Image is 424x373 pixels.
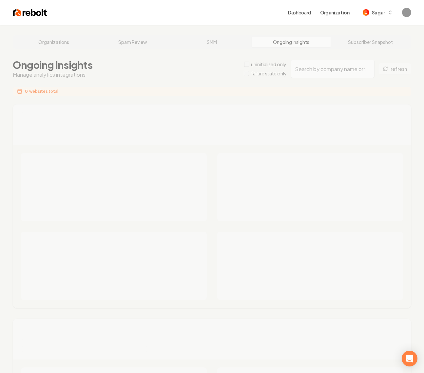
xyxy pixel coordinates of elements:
[363,9,369,16] img: Sagar
[402,8,411,17] img: Sagar Soni
[316,7,354,18] button: Organization
[288,9,311,16] a: Dashboard
[372,9,385,16] span: Sagar
[13,8,47,17] img: Rebolt Logo
[402,351,417,366] div: Open Intercom Messenger
[402,8,411,17] button: Open user button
